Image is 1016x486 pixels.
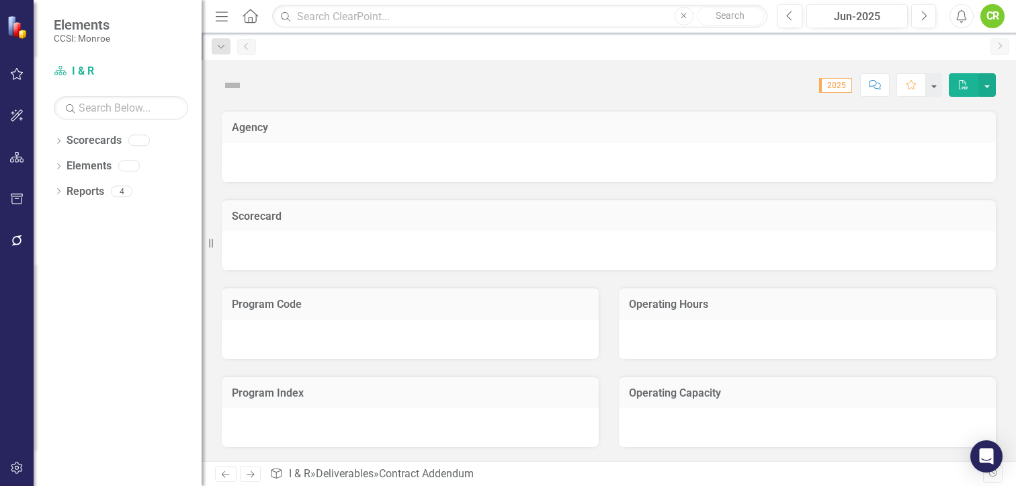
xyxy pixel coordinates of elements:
[111,186,132,197] div: 4
[970,440,1003,473] div: Open Intercom Messenger
[232,210,986,222] h3: Scorecard
[716,10,745,21] span: Search
[232,387,589,399] h3: Program Index
[67,184,104,200] a: Reports
[697,7,764,26] button: Search
[67,159,112,174] a: Elements
[379,467,474,480] div: Contract Addendum
[232,122,986,134] h3: Agency
[272,5,767,28] input: Search ClearPoint...
[54,17,110,33] span: Elements
[316,467,374,480] a: Deliverables
[232,298,589,311] h3: Program Code
[289,467,310,480] a: I & R
[7,15,30,39] img: ClearPoint Strategy
[54,96,188,120] input: Search Below...
[811,9,903,25] div: Jun-2025
[819,78,852,93] span: 2025
[54,64,188,79] a: I & R
[629,298,986,311] h3: Operating Hours
[54,33,110,44] small: CCSI: Monroe
[269,467,982,482] div: » »
[67,133,122,149] a: Scorecards
[222,75,243,96] img: Not Defined
[806,4,908,28] button: Jun-2025
[629,387,986,399] h3: Operating Capacity
[980,4,1005,28] button: CR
